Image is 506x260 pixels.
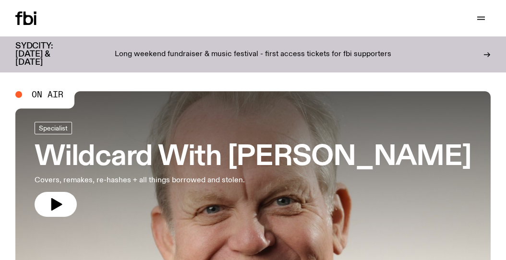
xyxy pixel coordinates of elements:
[39,124,68,131] span: Specialist
[35,144,471,171] h3: Wildcard With [PERSON_NAME]
[115,50,391,59] p: Long weekend fundraiser & music festival - first access tickets for fbi supporters
[35,122,72,134] a: Specialist
[35,175,280,186] p: Covers, remakes, re-hashes + all things borrowed and stolen.
[32,90,63,99] span: On Air
[15,42,77,67] h3: SYDCITY: [DATE] & [DATE]
[35,122,471,217] a: Wildcard With [PERSON_NAME]Covers, remakes, re-hashes + all things borrowed and stolen.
